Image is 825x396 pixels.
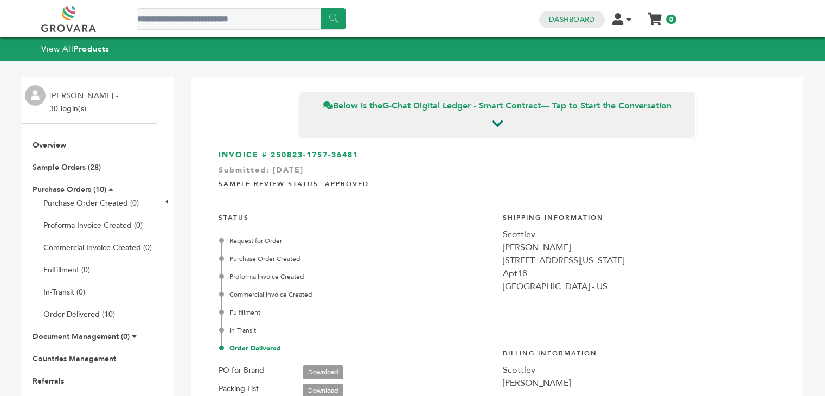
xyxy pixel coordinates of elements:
[49,90,121,116] li: [PERSON_NAME] - 30 login(s)
[649,10,661,21] a: My Cart
[73,43,109,54] strong: Products
[219,382,259,395] label: Packing List
[503,228,776,241] div: Scottlev
[221,325,492,335] div: In-Transit
[33,354,116,364] a: Countries Management
[219,165,776,181] div: Submitted: [DATE]
[43,265,90,275] a: Fulfillment (0)
[503,280,776,293] div: [GEOGRAPHIC_DATA] - US
[137,8,346,30] input: Search a product or brand...
[43,287,85,297] a: In-Transit (0)
[303,365,343,379] a: Download
[219,205,492,228] h4: STATUS
[221,236,492,246] div: Request for Order
[33,162,101,173] a: Sample Orders (28)
[219,171,776,194] h4: Sample Review Status: Approved
[382,100,541,112] strong: G-Chat Digital Ledger - Smart Contract
[43,309,115,320] a: Order Delivered (10)
[41,43,110,54] a: View AllProducts
[503,363,776,376] div: Scottlev
[221,272,492,282] div: Proforma Invoice Created
[221,343,492,353] div: Order Delivered
[221,254,492,264] div: Purchase Order Created
[503,341,776,363] h4: Billing Information
[323,100,671,112] span: Below is the — Tap to Start the Conversation
[43,198,139,208] a: Purchase Order Created (0)
[43,220,143,231] a: Proforma Invoice Created (0)
[503,376,776,389] div: [PERSON_NAME]
[33,140,66,150] a: Overview
[219,150,776,161] h3: INVOICE # 250823-1757-36481
[503,267,776,280] div: Apt18
[503,241,776,254] div: [PERSON_NAME]
[25,85,46,106] img: profile.png
[33,331,130,342] a: Document Management (0)
[503,254,776,267] div: [STREET_ADDRESS][US_STATE]
[221,290,492,299] div: Commercial Invoice Created
[219,364,264,377] label: PO for Brand
[221,308,492,317] div: Fulfillment
[43,242,152,253] a: Commercial Invoice Created (0)
[549,15,594,24] a: Dashboard
[503,205,776,228] h4: Shipping Information
[666,15,676,24] span: 0
[33,376,64,386] a: Referrals
[33,184,106,195] a: Purchase Orders (10)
